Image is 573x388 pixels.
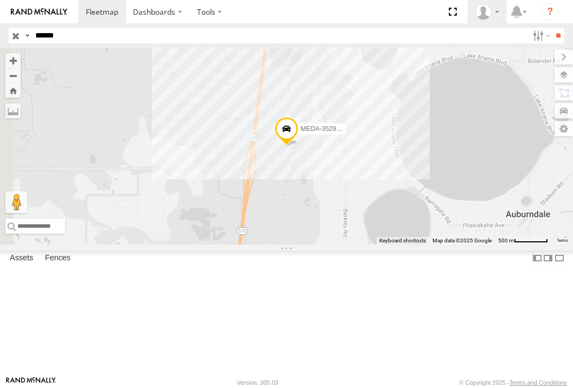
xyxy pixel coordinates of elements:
div: Gregory Babington [472,4,503,20]
label: Dock Summary Table to the Right [543,251,553,266]
button: Keyboard shortcuts [379,237,426,245]
label: Dock Summary Table to the Left [532,251,543,266]
label: Hide Summary Table [554,251,565,266]
label: Measure [5,103,21,118]
label: Map Settings [555,121,573,136]
label: Fences [40,251,76,266]
a: Terms and Conditions [510,379,567,386]
i: ? [542,3,559,21]
label: Assets [4,251,39,266]
span: Map data ©2025 Google [432,237,492,243]
button: Zoom in [5,53,21,68]
img: rand-logo.svg [11,8,67,16]
button: Zoom out [5,68,21,83]
button: Drag Pegman onto the map to open Street View [5,191,27,213]
div: © Copyright 2025 - [459,379,567,386]
a: Visit our Website [6,377,56,388]
button: Map Scale: 500 m per 59 pixels [495,237,551,245]
a: Terms [557,239,568,243]
label: Search Filter Options [529,28,552,43]
button: Zoom Home [5,83,21,98]
span: 500 m [498,237,514,243]
span: MEDA-352908-Swing [301,125,363,133]
div: Version: 305.03 [237,379,278,386]
label: Search Query [23,28,31,43]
